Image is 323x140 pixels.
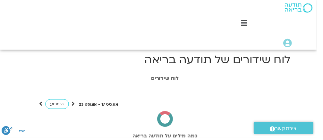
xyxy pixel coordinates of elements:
a: השבוע [46,101,70,111]
a: יצירת קשר [259,124,320,137]
h1: לוח שידורים של תודעה בריאה [40,53,297,69]
img: תודעה בריאה [291,3,319,13]
span: השבוע [51,103,65,109]
span: יצירת קשר [281,127,304,136]
p: אוגוסט 17 - אוגוסט 23 [81,103,121,110]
